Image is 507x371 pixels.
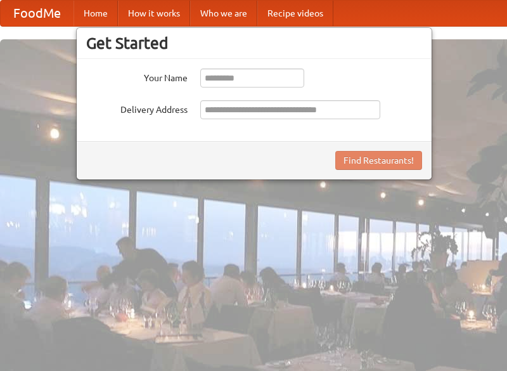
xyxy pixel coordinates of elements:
h3: Get Started [86,34,422,53]
label: Delivery Address [86,100,188,116]
button: Find Restaurants! [335,151,422,170]
a: How it works [118,1,190,26]
a: FoodMe [1,1,74,26]
a: Who we are [190,1,257,26]
label: Your Name [86,68,188,84]
a: Recipe videos [257,1,333,26]
a: Home [74,1,118,26]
